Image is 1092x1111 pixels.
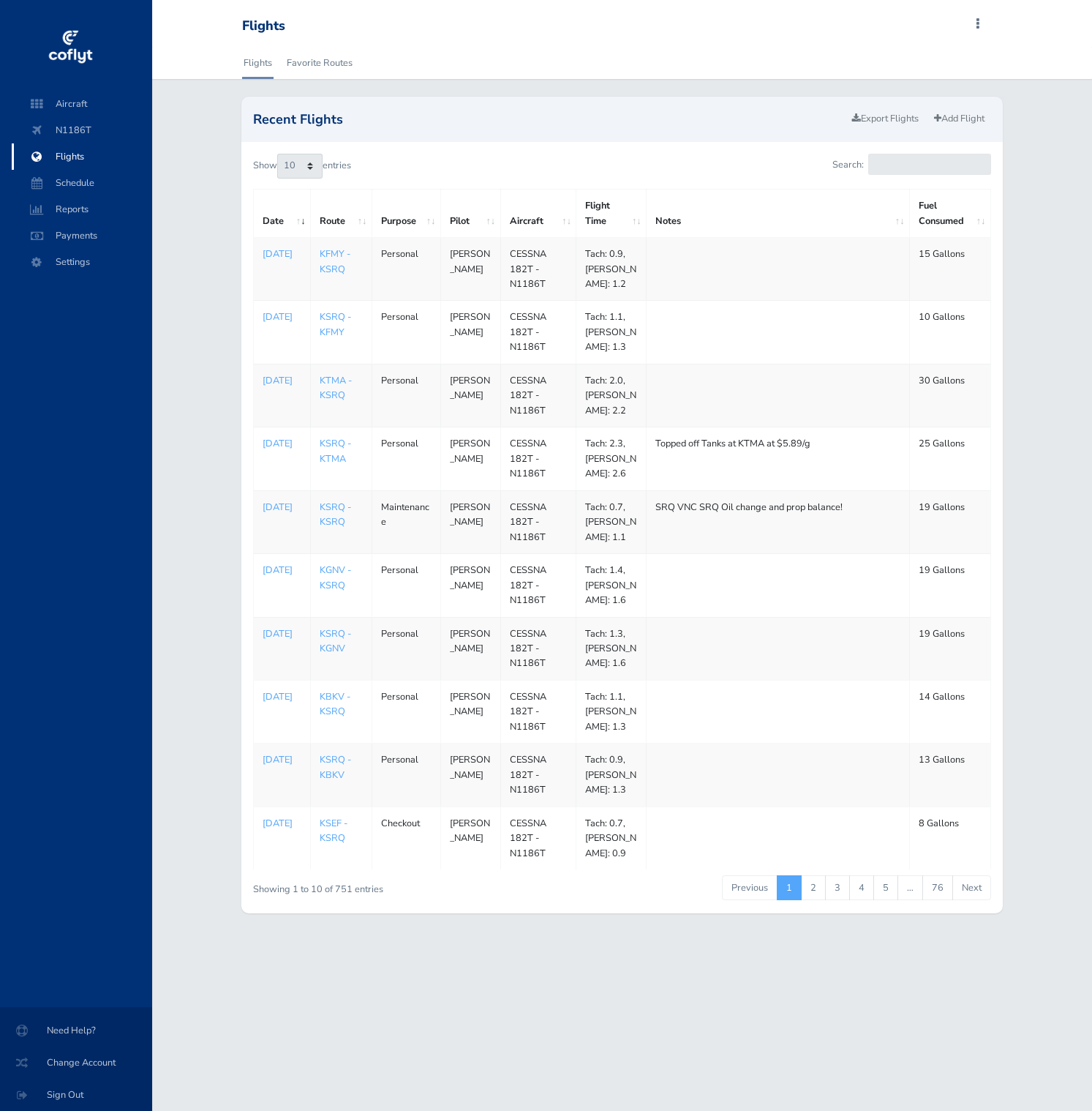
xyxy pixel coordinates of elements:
div: Showing 1 to 10 of 751 entries [253,874,549,897]
a: 1 [777,875,802,900]
p: [DATE] [263,436,301,451]
td: CESSNA 182T - N1186T [500,617,576,680]
a: [DATE] [263,247,301,261]
p: [DATE] [263,626,301,641]
td: Tach: 2.3, [PERSON_NAME]: 2.6 [576,427,647,490]
td: 19 Gallons [909,554,990,617]
td: Personal [372,680,440,743]
th: Aircraft: activate to sort column ascending [500,190,576,238]
td: Topped off Tanks at KTMA at $5.89/g [647,427,910,490]
td: Personal [372,238,440,301]
a: [DATE] [263,310,301,324]
td: Personal [372,617,440,680]
th: Purpose: activate to sort column ascending [372,190,440,238]
a: KSRQ - KGNV [320,627,351,655]
th: Fuel Consumed: activate to sort column ascending [909,190,990,238]
td: [PERSON_NAME] [440,490,500,553]
td: [PERSON_NAME] [440,238,500,301]
td: [PERSON_NAME] [440,554,500,617]
label: Show entries [253,154,351,179]
input: Search: [868,154,991,175]
th: Date: activate to sort column ascending [254,190,311,238]
a: Flights [242,47,274,79]
a: [DATE] [263,500,301,515]
span: Schedule [26,170,138,196]
a: KSRQ - KFMY [320,310,351,338]
h2: Recent Flights [253,113,846,126]
td: Tach: 0.9, [PERSON_NAME]: 1.2 [576,238,647,301]
td: 15 Gallons [909,238,990,301]
span: Reports [26,196,138,222]
td: 13 Gallons [909,744,990,807]
a: KFMY - KSRQ [320,247,350,275]
a: [DATE] [263,689,301,704]
span: Payments [26,222,138,249]
td: Maintenance [372,490,440,553]
td: 8 Gallons [909,807,990,869]
th: Notes: activate to sort column ascending [647,190,910,238]
a: Favorite Routes [285,47,354,79]
td: CESSNA 182T - N1186T [500,364,576,427]
a: KBKV - KSRQ [320,690,350,718]
td: CESSNA 182T - N1186T [500,744,576,807]
td: CESSNA 182T - N1186T [500,680,576,743]
td: CESSNA 182T - N1186T [500,490,576,553]
td: [PERSON_NAME] [440,364,500,427]
a: 5 [873,875,898,900]
td: CESSNA 182T - N1186T [500,238,576,301]
td: Personal [372,427,440,490]
td: 14 Gallons [909,680,990,743]
td: [PERSON_NAME] [440,807,500,869]
td: Tach: 1.1, [PERSON_NAME]: 1.3 [576,680,647,743]
td: Tach: 1.3, [PERSON_NAME]: 1.6 [576,617,647,680]
td: CESSNA 182T - N1186T [500,301,576,364]
td: [PERSON_NAME] [440,617,500,680]
td: Tach: 0.7, [PERSON_NAME]: 1.1 [576,490,647,553]
td: Tach: 1.1, [PERSON_NAME]: 1.3 [576,301,647,364]
td: [PERSON_NAME] [440,427,500,490]
span: Need Help? [18,1017,135,1044]
p: [DATE] [263,373,301,388]
span: N1186T [26,117,138,143]
td: 19 Gallons [909,490,990,553]
td: 19 Gallons [909,617,990,680]
a: [DATE] [263,816,301,831]
td: 25 Gallons [909,427,990,490]
td: Tach: 2.0, [PERSON_NAME]: 2.2 [576,364,647,427]
a: 4 [849,875,874,900]
td: CESSNA 182T - N1186T [500,807,576,869]
a: KSRQ - KBKV [320,753,351,781]
p: [DATE] [263,752,301,767]
td: [PERSON_NAME] [440,680,500,743]
span: Flights [26,143,138,170]
th: Pilot: activate to sort column ascending [440,190,500,238]
a: 76 [922,875,953,900]
a: KGNV - KSRQ [320,564,351,591]
th: Route: activate to sort column ascending [310,190,372,238]
a: KSRQ - KSRQ [320,501,351,528]
td: CESSNA 182T - N1186T [500,427,576,490]
a: [DATE] [263,563,301,577]
a: KTMA - KSRQ [320,374,352,402]
a: Next [952,875,991,900]
img: coflyt logo [46,26,94,70]
td: 10 Gallons [909,301,990,364]
span: Settings [26,249,138,275]
div: Flights [242,18,285,34]
label: Search: [832,154,991,175]
span: Aircraft [26,91,138,117]
td: [PERSON_NAME] [440,301,500,364]
td: Tach: 1.4, [PERSON_NAME]: 1.6 [576,554,647,617]
a: 3 [825,875,850,900]
td: [PERSON_NAME] [440,744,500,807]
td: Tach: 0.7, [PERSON_NAME]: 0.9 [576,807,647,869]
select: Showentries [277,154,323,179]
a: Add Flight [927,108,991,130]
td: Personal [372,554,440,617]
